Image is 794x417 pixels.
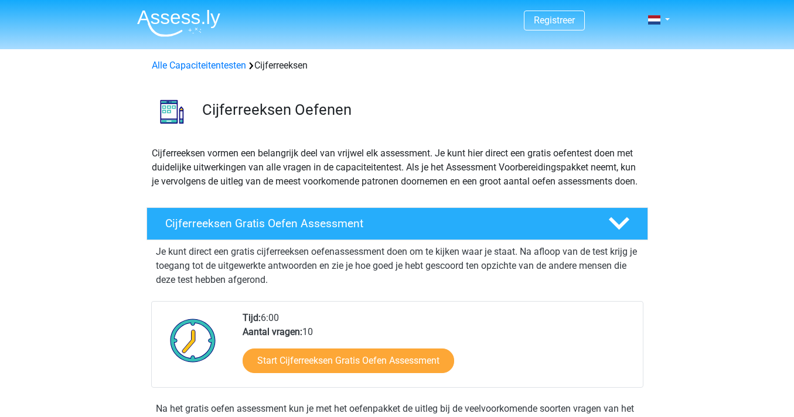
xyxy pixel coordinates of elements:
[152,60,246,71] a: Alle Capaciteitentesten
[137,9,220,37] img: Assessly
[165,217,589,230] h4: Cijferreeksen Gratis Oefen Assessment
[243,312,261,323] b: Tijd:
[147,59,648,73] div: Cijferreeksen
[534,15,575,26] a: Registreer
[147,87,197,136] img: cijferreeksen
[152,146,643,189] p: Cijferreeksen vormen een belangrijk deel van vrijwel elk assessment. Je kunt hier direct een grat...
[163,311,223,370] img: Klok
[202,101,639,119] h3: Cijferreeksen Oefenen
[243,326,302,337] b: Aantal vragen:
[234,311,642,387] div: 6:00 10
[156,245,639,287] p: Je kunt direct een gratis cijferreeksen oefenassessment doen om te kijken waar je staat. Na afloo...
[142,207,653,240] a: Cijferreeksen Gratis Oefen Assessment
[243,348,454,373] a: Start Cijferreeksen Gratis Oefen Assessment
